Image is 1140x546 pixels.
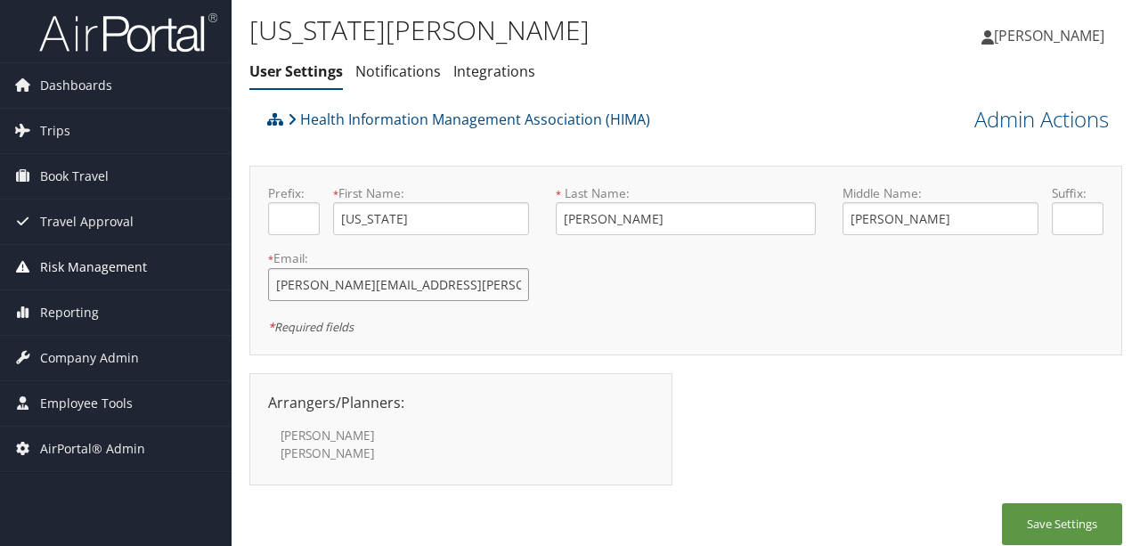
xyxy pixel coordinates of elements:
span: Trips [40,109,70,153]
label: Last Name: [556,184,817,202]
span: AirPortal® Admin [40,427,145,471]
a: Health Information Management Association (HIMA) [288,102,650,137]
label: Middle Name: [843,184,1038,202]
a: Notifications [355,61,441,81]
span: Dashboards [40,63,112,108]
a: [PERSON_NAME] [981,9,1122,62]
div: Arrangers/Planners: [255,392,667,413]
button: Save Settings [1002,503,1122,545]
em: Required fields [268,319,354,335]
a: User Settings [249,61,343,81]
h1: [US_STATE][PERSON_NAME] [249,12,831,49]
label: Email: [268,249,529,267]
label: [PERSON_NAME] [PERSON_NAME] [281,427,436,463]
a: Integrations [453,61,535,81]
span: Travel Approval [40,200,134,244]
a: Admin Actions [974,104,1109,134]
span: Risk Management [40,245,147,289]
label: First Name: [333,184,528,202]
img: airportal-logo.png [39,12,217,53]
label: Suffix: [1052,184,1103,202]
span: Book Travel [40,154,109,199]
label: Prefix: [268,184,320,202]
span: [PERSON_NAME] [994,26,1104,45]
span: Company Admin [40,336,139,380]
span: Reporting [40,290,99,335]
span: Employee Tools [40,381,133,426]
